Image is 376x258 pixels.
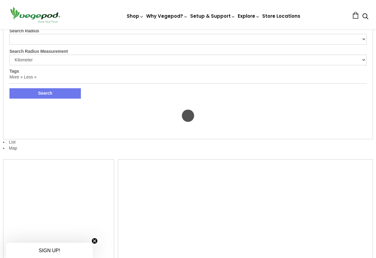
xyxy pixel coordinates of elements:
[9,28,367,34] label: Search Radius
[92,238,98,244] button: Close teaser
[127,13,144,19] a: Shop
[9,69,19,74] label: Tags
[8,6,63,24] img: Vegepod
[9,88,81,99] button: Search
[362,14,368,20] a: Search
[24,74,36,79] a: Less «
[3,145,373,151] li: Map
[146,13,188,19] a: Why Vegepod?
[9,49,367,55] label: Search Radius Measurement
[39,248,60,253] span: SIGN UP!
[262,13,300,19] a: Store Locations
[190,13,235,19] a: Setup & Support
[9,74,23,79] a: More »
[238,13,260,19] a: Explore
[6,243,93,258] div: SIGN UP!Close teaser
